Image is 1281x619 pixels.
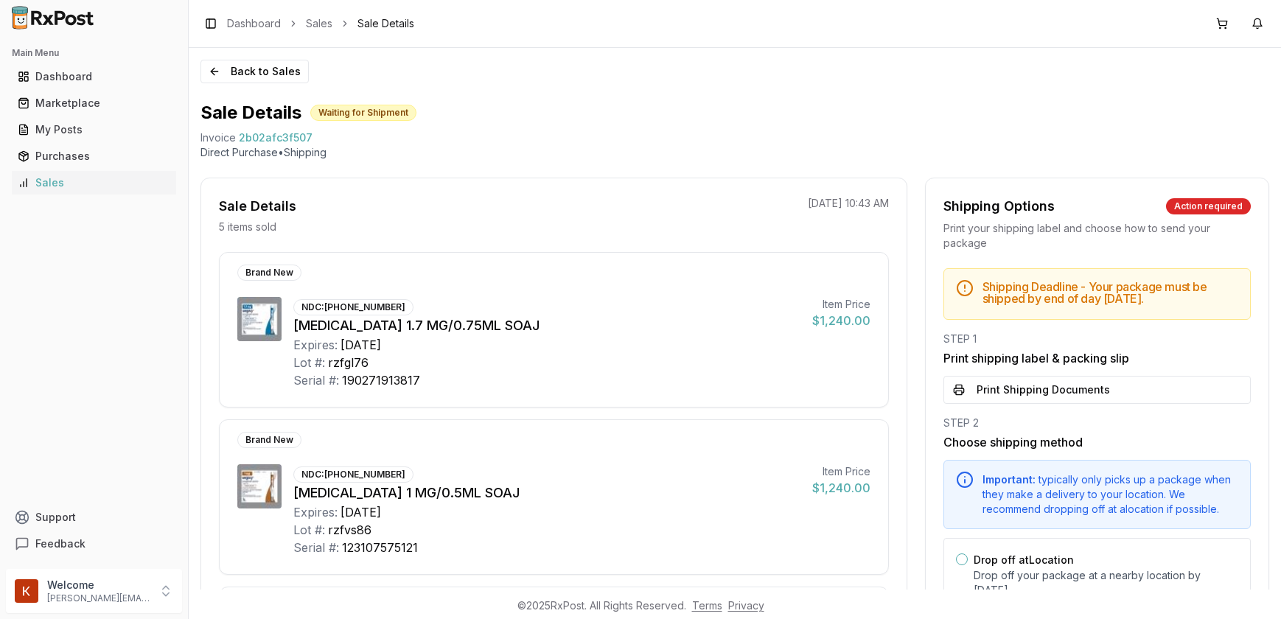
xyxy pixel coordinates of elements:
button: My Posts [6,118,182,141]
label: Drop off at Location [974,553,1074,566]
div: STEP 2 [943,416,1251,430]
div: $1,240.00 [812,479,870,497]
div: My Posts [18,122,170,137]
img: User avatar [15,579,38,603]
div: Expires: [293,503,338,521]
p: [PERSON_NAME][EMAIL_ADDRESS][DOMAIN_NAME] [47,592,150,604]
p: Welcome [47,578,150,592]
div: NDC: [PHONE_NUMBER] [293,466,413,483]
div: Sales [18,175,170,190]
button: Dashboard [6,65,182,88]
h2: Main Menu [12,47,176,59]
img: Wegovy 1 MG/0.5ML SOAJ [237,464,282,508]
h3: Choose shipping method [943,433,1251,451]
div: typically only picks up a package when they make a delivery to your location. We recommend droppi... [982,472,1238,517]
a: Dashboard [12,63,176,90]
a: Purchases [12,143,176,169]
div: rzfvs86 [328,521,371,539]
a: Terms [692,599,722,612]
button: Purchases [6,144,182,168]
div: Dashboard [18,69,170,84]
a: Marketplace [12,90,176,116]
button: Print Shipping Documents [943,376,1251,404]
button: Sales [6,171,182,195]
button: Marketplace [6,91,182,115]
div: Waiting for Shipment [310,105,416,121]
div: Shipping Options [943,196,1055,217]
span: 2b02afc3f507 [239,130,313,145]
div: Lot #: [293,354,325,371]
span: Feedback [35,536,85,551]
h5: Shipping Deadline - Your package must be shipped by end of day [DATE] . [982,281,1238,304]
a: Privacy [728,599,764,612]
h1: Sale Details [200,101,301,125]
span: Important: [982,473,1036,486]
div: [DATE] [341,336,381,354]
div: [DATE] [341,503,381,521]
div: 123107575121 [342,539,418,556]
button: Back to Sales [200,60,309,83]
div: Action required [1166,198,1251,214]
div: Serial #: [293,371,339,389]
p: [DATE] 10:43 AM [808,196,889,211]
a: Sales [306,16,332,31]
button: Feedback [6,531,182,557]
a: Dashboard [227,16,281,31]
div: Brand New [237,432,301,448]
div: NDC: [PHONE_NUMBER] [293,299,413,315]
h3: Print shipping label & packing slip [943,349,1251,367]
div: Print your shipping label and choose how to send your package [943,221,1251,251]
a: My Posts [12,116,176,143]
div: Lot #: [293,521,325,539]
nav: breadcrumb [227,16,414,31]
img: RxPost Logo [6,6,100,29]
div: rzfgl76 [328,354,369,371]
div: $1,240.00 [812,312,870,329]
div: [MEDICAL_DATA] 1.7 MG/0.75ML SOAJ [293,315,800,336]
div: Brand New [237,265,301,281]
div: Purchases [18,149,170,164]
div: 190271913817 [342,371,420,389]
p: 5 items sold [219,220,276,234]
button: Support [6,504,182,531]
div: Invoice [200,130,236,145]
p: Direct Purchase • Shipping [200,145,1269,160]
div: [MEDICAL_DATA] 1 MG/0.5ML SOAJ [293,483,800,503]
div: STEP 1 [943,332,1251,346]
img: Wegovy 1.7 MG/0.75ML SOAJ [237,297,282,341]
div: Item Price [812,297,870,312]
div: Marketplace [18,96,170,111]
div: Serial #: [293,539,339,556]
div: Expires: [293,336,338,354]
span: Sale Details [357,16,414,31]
div: Item Price [812,464,870,479]
a: Sales [12,169,176,196]
p: Drop off your package at a nearby location by [DATE] . [974,568,1238,598]
div: Sale Details [219,196,296,217]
